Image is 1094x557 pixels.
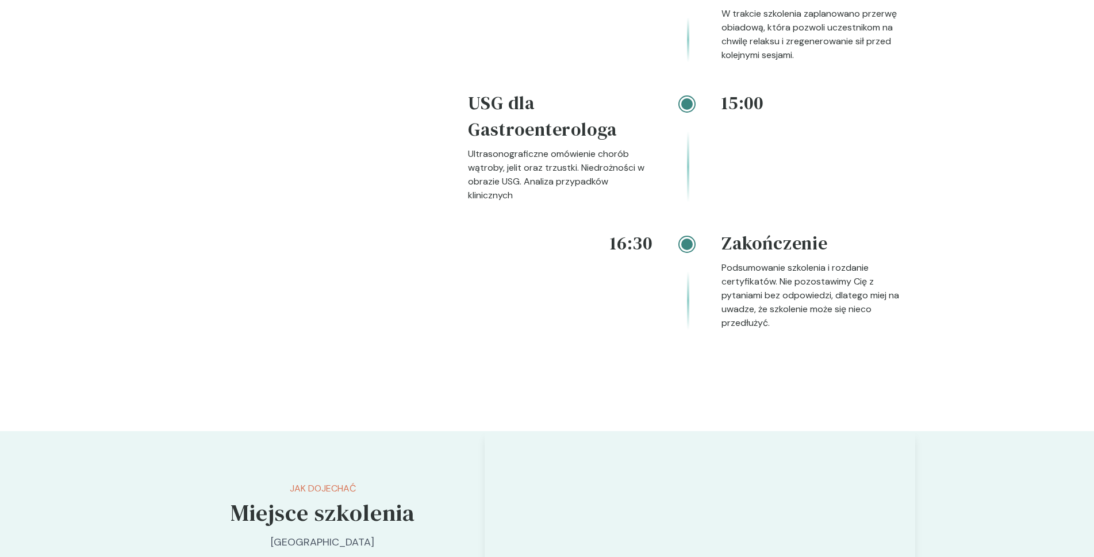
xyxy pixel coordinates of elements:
[468,230,652,256] h4: 16:30
[202,495,443,530] h5: Miejsce szkolenia
[721,7,906,62] p: W trakcie szkolenia zaplanowano przerwę obiadową, która pozwoli uczestnikom na chwilę relaksu i z...
[468,147,652,202] p: Ultrasonograficzne omówienie chorób wątroby, jelit oraz trzustki. Niedrożności w obrazie USG. Ana...
[721,261,906,330] p: Podsumowanie szkolenia i rozdanie certyfikatów. Nie pozostawimy Cię z pytaniami bez odpowiedzi, d...
[721,90,906,116] h4: 15:00
[721,230,906,261] h4: Zakończenie
[202,482,443,495] p: Jak dojechać
[468,90,652,147] h4: USG dla Gastroenterologa
[202,535,443,550] p: [GEOGRAPHIC_DATA]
